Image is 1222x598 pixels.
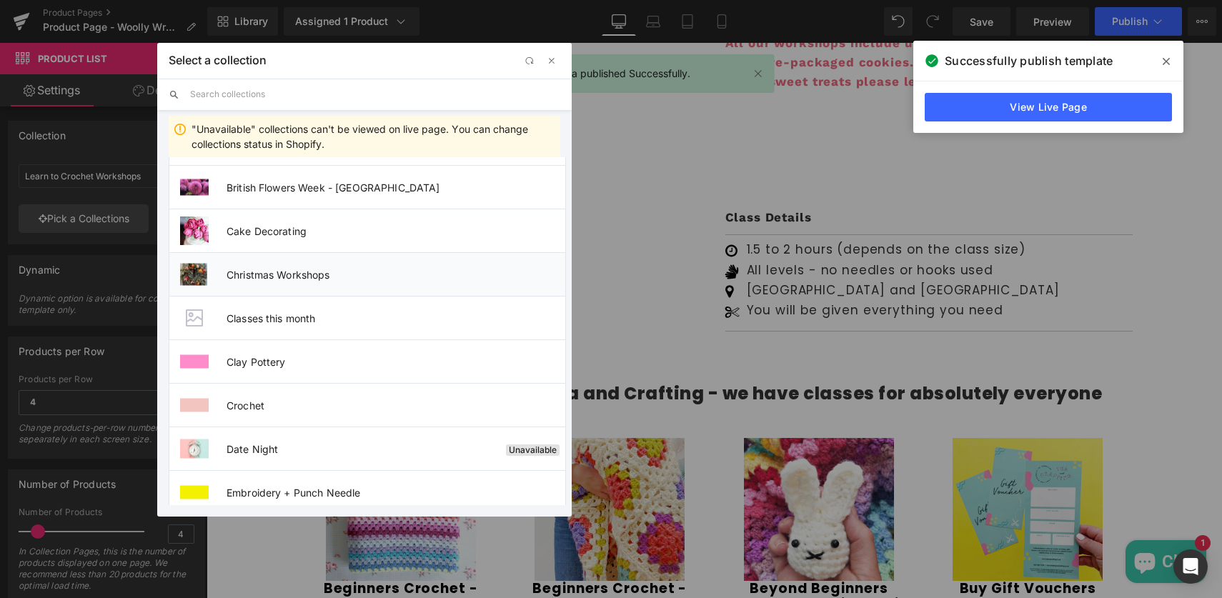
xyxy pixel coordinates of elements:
[309,538,497,589] a: Beginners Crochet - Learn to Crochet Granny Squares
[540,260,853,274] p: You will be given everything you need
[227,181,565,194] span: British Flowers Week - [GEOGRAPHIC_DATA]
[169,53,267,67] p: Select a collection
[227,225,565,237] span: Cake Decorating
[1173,549,1208,584] div: Open Intercom Messenger
[925,93,1172,121] a: View Live Page
[227,487,565,499] span: Embroidery + Punch Needle
[227,356,565,368] span: Clay Pottery
[519,167,605,181] b: Class Details
[915,497,1004,544] inbox-online-store-chat: Shopify online store chat
[540,199,853,214] p: 1.5 to 2 hours (depends on the class size)
[753,538,890,589] a: Buy Gift Vouchers
[328,395,478,545] img: Beginners Crochet - Learn to Crochet Granny Squares
[227,443,500,455] span: Date Night
[540,240,853,254] p: [GEOGRAPHIC_DATA] and [GEOGRAPHIC_DATA]
[180,216,209,245] img: Cake_Collection_Image_40x40.jpg
[519,538,707,589] a: Beyond Beginners Crochet - Amigurumi Miffy
[180,439,209,459] img: RAWChocolateMaking1_40x40.jpg
[746,395,896,545] img: Buy Gift Vouchers
[537,395,687,545] img: Beyond Beginners Crochet - Amigurumi Miffy
[180,355,209,369] img: Clay_Club_at_Tea_and_Crafting_Central_London_Square_Gif_40x40.gif
[192,121,555,151] div: "Unavailable" collections can't be viewed on live page. You can change collections status in Shop...
[119,395,269,545] img: Beginners Crochet - Learn to Crochet a Granny Stripe Blanket
[180,264,209,286] img: Christmas_Collection_Image_2_40x40.jpg
[227,312,565,324] span: Classes this month
[101,538,289,589] a: Beginners Crochet - Learn to Crochet a Granny Stripe Blanket
[190,79,560,110] input: Search collections
[90,339,926,363] h4: There's more to explore at Tea and Crafting - we have classes for absolutely everyone
[945,52,1113,69] span: Successfully publish template
[227,269,565,281] span: Christmas Workshops
[180,179,209,196] img: RAW_Brtish_Flower_Week_Covent_Garden_Tea_and_Crafting_40x40.jpg
[227,399,565,412] span: Crochet
[180,486,209,499] img: LARGE_Hand_of_Skeins_40x40.jpg
[540,220,853,234] p: All levels - no needles or hooks used
[180,399,209,412] img: Crochet_Collection_Image_2_LARGE_18a06660-d6c6-4c3c-bd8d-ca98bad24d9c_40x40.jpg
[506,444,560,456] span: Unavailable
